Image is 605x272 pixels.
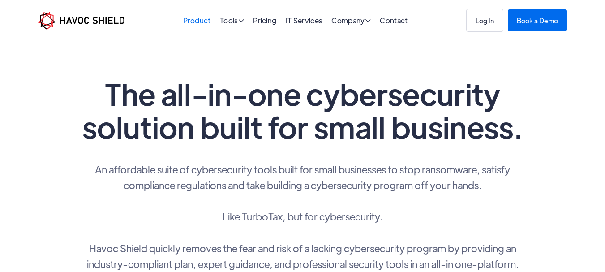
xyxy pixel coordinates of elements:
[38,12,124,30] img: Havoc Shield logo
[365,17,371,24] span: 
[286,16,323,25] a: IT Services
[456,175,605,272] iframe: Chat Widget
[253,16,276,25] a: Pricing
[466,9,503,32] a: Log In
[79,77,527,143] h1: The all-in-one cybersecurity solution built for small business.
[380,16,408,25] a: Contact
[331,17,371,26] div: Company
[220,17,244,26] div: Tools
[508,9,567,31] a: Book a Demo
[331,17,371,26] div: Company
[183,16,211,25] a: Product
[38,12,124,30] a: home
[79,161,527,272] p: An affordable suite of cybersecurity tools built for small businesses to stop ransomware, satisfy...
[220,17,244,26] div: Tools
[238,17,244,24] span: 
